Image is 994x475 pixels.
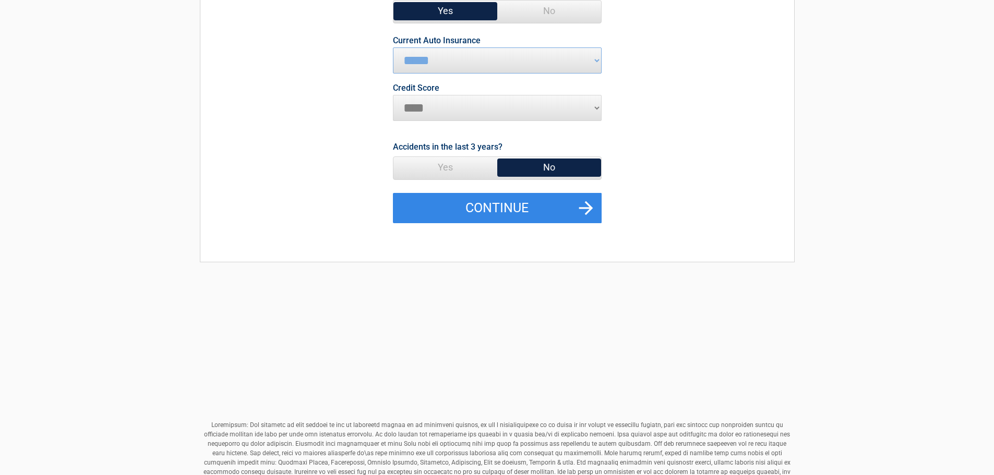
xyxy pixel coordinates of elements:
[393,1,497,21] span: Yes
[497,1,601,21] span: No
[393,84,439,92] label: Credit Score
[497,157,601,178] span: No
[393,157,497,178] span: Yes
[393,36,481,45] label: Current Auto Insurance
[393,193,602,223] button: Continue
[393,140,502,154] label: Accidents in the last 3 years?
